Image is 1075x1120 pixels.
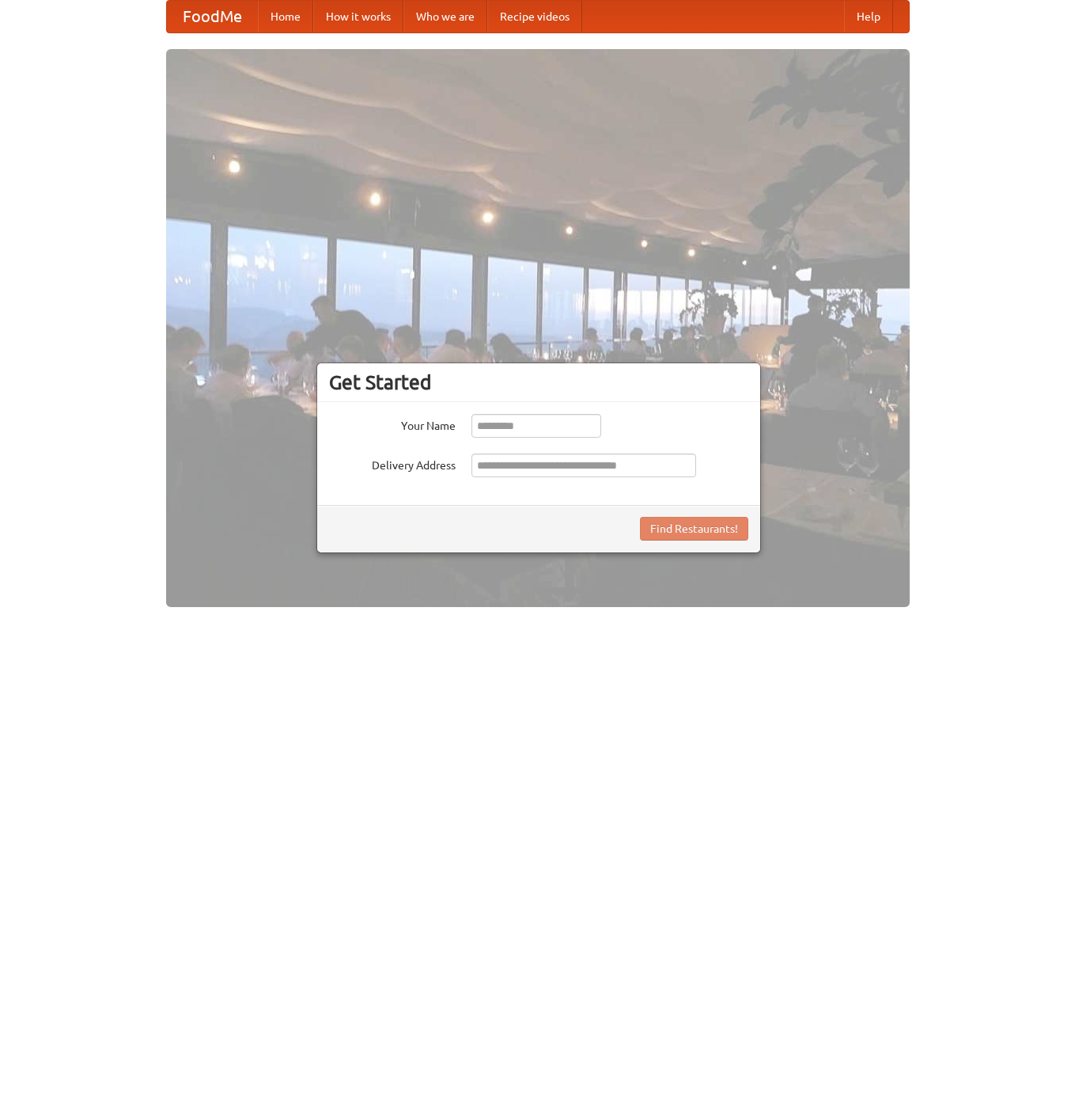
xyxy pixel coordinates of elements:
[167,1,258,32] a: FoodMe
[258,1,313,32] a: Home
[313,1,403,32] a: How it works
[329,414,456,434] label: Your Name
[844,1,893,32] a: Help
[329,370,748,394] h3: Get Started
[403,1,487,32] a: Who we are
[640,517,748,541] button: Find Restaurants!
[329,454,456,473] label: Delivery Address
[487,1,582,32] a: Recipe videos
